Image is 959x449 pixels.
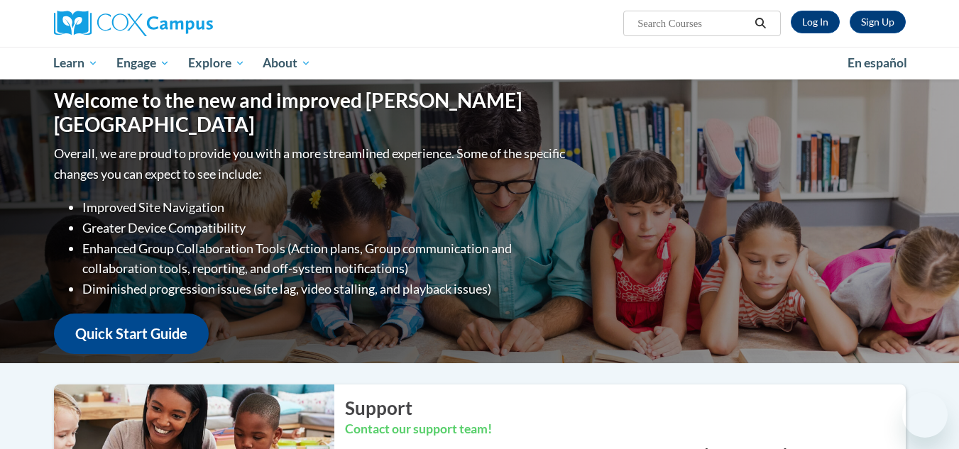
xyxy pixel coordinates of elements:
[791,11,840,33] a: Log In
[82,279,569,299] li: Diminished progression issues (site lag, video stalling, and playback issues)
[54,11,213,36] img: Cox Campus
[107,47,179,79] a: Engage
[82,197,569,218] li: Improved Site Navigation
[263,55,311,72] span: About
[345,395,906,421] h2: Support
[902,392,948,438] iframe: Button to launch messaging window
[253,47,320,79] a: About
[750,15,771,32] button: Search
[54,89,569,136] h1: Welcome to the new and improved [PERSON_NAME][GEOGRAPHIC_DATA]
[54,11,324,36] a: Cox Campus
[33,47,927,79] div: Main menu
[188,55,245,72] span: Explore
[54,314,209,354] a: Quick Start Guide
[636,15,750,32] input: Search Courses
[345,421,906,438] h3: Contact our support team!
[848,55,907,70] span: En español
[179,47,254,79] a: Explore
[82,218,569,238] li: Greater Device Compatibility
[53,55,98,72] span: Learn
[838,48,916,78] a: En español
[45,47,108,79] a: Learn
[116,55,170,72] span: Engage
[82,238,569,279] li: Enhanced Group Collaboration Tools (Action plans, Group communication and collaboration tools, re...
[850,11,906,33] a: Register
[54,143,569,184] p: Overall, we are proud to provide you with a more streamlined experience. Some of the specific cha...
